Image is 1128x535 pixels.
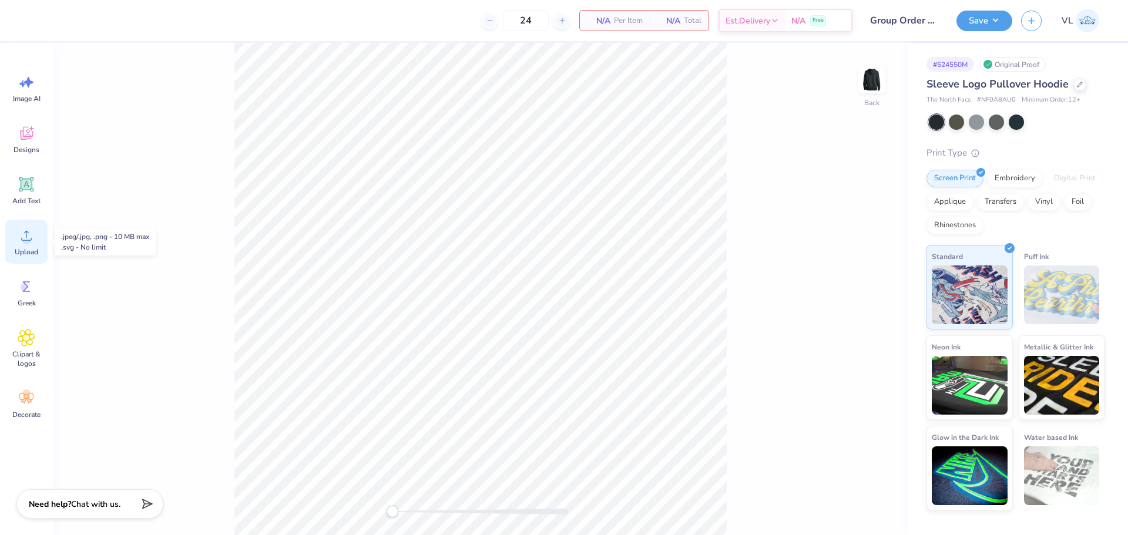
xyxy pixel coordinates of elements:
[926,146,1104,160] div: Print Type
[587,15,610,27] span: N/A
[1024,446,1100,505] img: Water based Ink
[18,298,36,308] span: Greek
[926,193,973,211] div: Applique
[926,77,1069,91] span: Sleeve Logo Pullover Hoodie
[977,95,1016,105] span: # NF0A8AU0
[1046,170,1103,187] div: Digital Print
[61,231,149,242] div: .jpeg/.jpg, .png - 10 MB max
[813,16,824,25] span: Free
[1076,9,1099,32] img: Vincent Lloyd Laurel
[926,170,983,187] div: Screen Print
[61,242,149,253] div: .svg - No limit
[977,193,1024,211] div: Transfers
[726,15,770,27] span: Est. Delivery
[1024,341,1093,353] span: Metallic & Glitter Ink
[29,499,71,510] strong: Need help?
[684,15,701,27] span: Total
[503,10,549,31] input: – –
[14,145,39,154] span: Designs
[987,170,1043,187] div: Embroidery
[1024,250,1049,263] span: Puff Ink
[932,431,999,443] span: Glow in the Dark Ink
[1056,9,1104,32] a: VL
[657,15,680,27] span: N/A
[926,95,971,105] span: The North Face
[791,15,805,27] span: N/A
[1064,193,1092,211] div: Foil
[956,11,1012,31] button: Save
[1024,356,1100,415] img: Metallic & Glitter Ink
[980,57,1046,72] div: Original Proof
[860,68,884,92] img: Back
[932,250,963,263] span: Standard
[864,97,879,108] div: Back
[932,356,1008,415] img: Neon Ink
[12,196,41,206] span: Add Text
[861,9,948,32] input: Untitled Design
[1024,265,1100,324] img: Puff Ink
[12,410,41,419] span: Decorate
[932,341,961,353] span: Neon Ink
[1062,14,1073,28] span: VL
[71,499,120,510] span: Chat with us.
[1024,431,1078,443] span: Water based Ink
[926,217,983,234] div: Rhinestones
[1022,95,1080,105] span: Minimum Order: 12 +
[7,349,46,368] span: Clipart & logos
[15,247,38,257] span: Upload
[932,446,1008,505] img: Glow in the Dark Ink
[13,94,41,103] span: Image AI
[1028,193,1060,211] div: Vinyl
[932,265,1008,324] img: Standard
[926,57,974,72] div: # 524550M
[614,15,643,27] span: Per Item
[387,506,398,517] div: Accessibility label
